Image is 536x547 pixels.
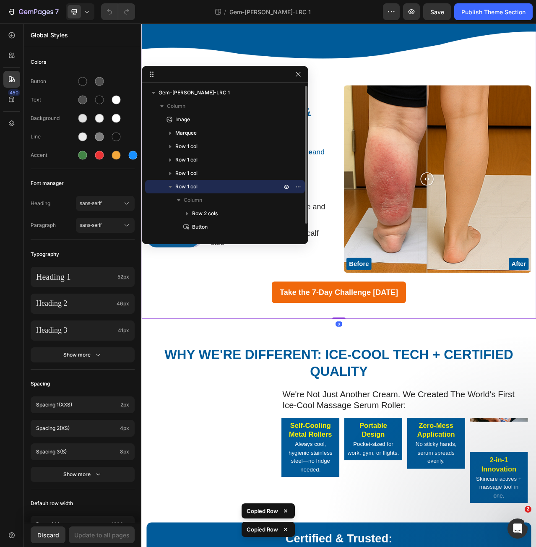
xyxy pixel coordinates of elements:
[36,299,113,308] p: Heading 2
[80,200,122,207] span: sans-serif
[31,498,73,508] span: Default row width
[3,3,62,20] button: 7
[507,518,528,539] iframe: Intercom live chat
[118,327,129,334] span: 41px
[430,8,444,16] span: Save
[247,380,256,387] div: 0
[101,3,135,20] div: Undo/Redo
[63,470,102,479] div: Show more
[112,521,129,528] span: 1200px
[224,8,226,16] span: /
[117,273,129,281] span: 52px
[167,102,185,110] span: Column
[192,223,208,231] span: Button
[29,413,474,453] strong: Why We're Different: Ice-Cool Tech + Certified Quality
[31,31,135,39] p: Global Styles
[166,329,337,357] a: Take the 7-Day Challenge [DATE]
[36,448,117,456] p: Spacing 3
[525,506,531,513] span: 2
[8,89,20,96] div: 450
[31,151,76,159] div: Accent
[247,525,278,534] p: Copied Row
[55,7,59,17] p: 7
[423,3,451,20] button: Save
[59,401,72,408] span: (xxs)
[179,465,497,495] h2: we're not just another cream. we created the world's first ice-cool massage serum roller:
[31,133,76,141] div: Line
[141,23,536,547] iframe: Design area
[339,503,413,547] img: gempages_553492326299731139-09b0735d-0b1d-40c3-80f6-3a7d056cafdc.png
[31,115,76,122] div: Background
[229,8,311,16] span: Gem-[PERSON_NAME]-LRC 1
[31,347,135,362] button: Show more
[37,531,59,539] div: Discard
[31,249,59,259] span: Typography
[175,129,197,137] span: Marquee
[261,299,293,315] div: Before
[120,401,129,409] span: 2px
[159,89,230,97] span: Gem-[PERSON_NAME]-LRC 1
[468,299,494,315] div: After
[179,503,252,547] img: gempages_553492326299731139-8466af64-23ff-4326-9673-bfd041db3d02.png
[461,8,526,16] div: Publish Theme Section
[69,526,135,543] button: Update to all pages
[176,337,327,348] strong: Take the 7-Day Challenge [DATE]
[36,271,114,282] p: Heading 1
[247,507,278,515] p: Copied Row
[60,425,70,431] span: (xs)
[36,521,108,528] p: Row width
[31,200,76,207] span: Heading
[117,300,129,307] span: 46px
[184,196,202,204] span: Column
[63,351,102,359] div: Show more
[36,401,117,409] p: Spacing 1
[175,169,198,177] span: Row 1 col
[31,467,135,482] button: Show more
[120,425,129,432] span: 4px
[259,503,333,547] img: gempages_553492326299731139-49f1d344-05e1-48dd-9729-f524714eb264.png
[175,142,198,151] span: Row 1 col
[36,425,117,432] p: Spacing 2
[31,178,64,188] span: Font manager
[454,3,533,20] button: Publish Theme Section
[419,503,493,547] img: gempages_553492326299731139-14cf4855-a605-4541-b310-c7a1bffebaa2.png
[31,96,76,104] div: Text
[60,448,67,455] span: (s)
[36,326,114,335] p: Heading 3
[76,196,135,211] button: sans-serif
[31,526,65,543] button: Discard
[31,78,76,85] div: Button
[175,115,190,124] span: Image
[175,182,198,191] span: Row 1 col
[192,209,218,218] span: Row 2 cols
[31,379,50,389] span: Spacing
[76,218,135,233] button: sans-serif
[74,531,130,539] div: Update to all pages
[175,156,198,164] span: Row 1 col
[80,221,122,229] span: sans-serif
[31,221,76,229] span: Paragraph
[120,448,129,456] span: 8px
[31,57,46,67] span: Colors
